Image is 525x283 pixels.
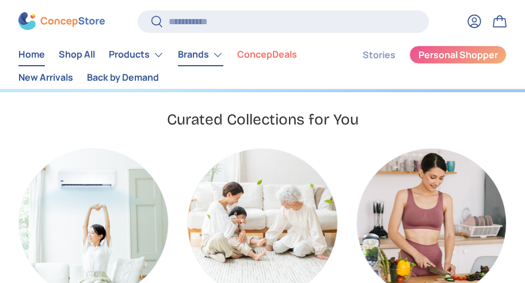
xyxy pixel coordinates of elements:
a: Personal Shopper [409,46,507,64]
summary: Products [102,43,171,66]
nav: Primary [18,43,335,89]
summary: Brands [171,43,230,66]
span: Personal Shopper [419,51,498,60]
a: Home [18,44,45,66]
a: Shop All [59,44,95,66]
nav: Secondary [335,43,507,89]
h2: Curated Collections for You [167,110,359,130]
a: Back by Demand [87,66,159,89]
a: ConcepDeals [237,44,297,66]
a: Stories [363,44,395,66]
img: ConcepStore [18,13,105,31]
a: New Arrivals [18,66,73,89]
